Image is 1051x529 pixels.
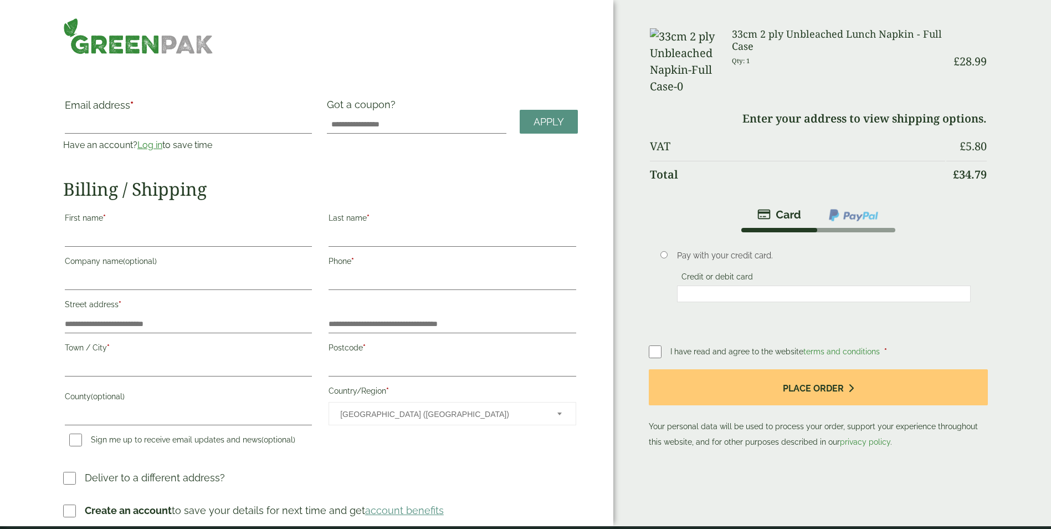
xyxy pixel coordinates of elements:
[732,57,750,65] small: Qty: 1
[63,179,578,200] h2: Billing / Shipping
[107,343,110,352] abbr: required
[85,470,225,485] p: Deliver to a different address?
[650,161,946,188] th: Total
[828,208,879,222] img: ppcp-gateway.png
[91,392,125,401] span: (optional)
[840,438,890,446] a: privacy policy
[649,369,988,450] p: Your personal data will be used to process your order, support your experience throughout this we...
[65,435,300,447] label: Sign me up to receive email updates and news
[386,386,389,395] abbr: required
[670,347,882,356] span: I have read and agree to the website
[534,116,564,128] span: Apply
[137,140,162,150] a: Log in
[65,210,312,229] label: First name
[732,28,945,52] h3: 33cm 2 ply Unbleached Lunch Napkin - Full Case
[329,383,576,402] label: Country/Region
[363,343,366,352] abbr: required
[329,210,576,229] label: Last name
[130,99,134,111] abbr: required
[65,389,312,408] label: County
[351,257,354,266] abbr: required
[677,272,757,284] label: Credit or debit card
[340,403,542,426] span: United Kingdom (UK)
[63,18,213,54] img: GreenPak Supplies
[65,340,312,359] label: Town / City
[953,167,987,182] bdi: 34.79
[119,300,121,309] abbr: required
[367,213,370,222] abbr: required
[953,54,960,69] span: £
[85,503,444,518] p: to save your details for next time and get
[65,297,312,316] label: Street address
[63,139,314,152] p: Have an account? to save time
[680,289,967,299] iframe: Secure payment input frame
[960,139,966,154] span: £
[520,110,578,134] a: Apply
[960,139,987,154] bdi: 5.80
[365,505,444,516] a: account benefits
[329,340,576,359] label: Postcode
[757,208,801,221] img: stripe.png
[953,167,959,182] span: £
[953,54,987,69] bdi: 28.99
[803,347,880,356] a: terms and conditions
[262,435,295,444] span: (optional)
[65,253,312,272] label: Company name
[329,402,576,425] span: Country/Region
[69,434,82,446] input: Sign me up to receive email updates and news(optional)
[884,347,887,356] abbr: required
[650,28,719,95] img: 33cm 2 ply Unbleached Napkin-Full Case-0
[85,505,172,516] strong: Create an account
[327,99,400,116] label: Got a coupon?
[329,253,576,272] label: Phone
[650,105,987,132] td: Enter your address to view shipping options.
[65,100,312,116] label: Email address
[123,257,157,266] span: (optional)
[649,369,988,405] button: Place order
[103,213,106,222] abbr: required
[677,250,971,262] p: Pay with your credit card.
[650,133,946,160] th: VAT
